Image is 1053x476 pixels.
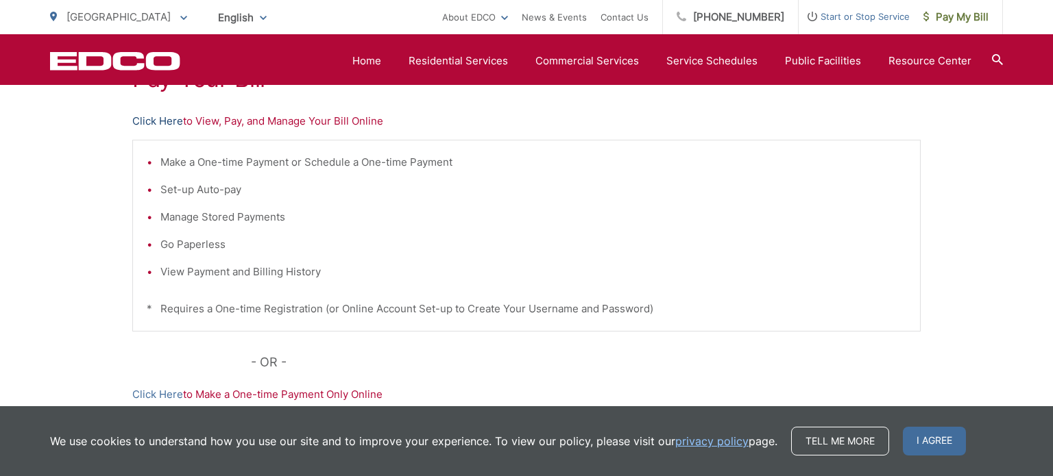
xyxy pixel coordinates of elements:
[160,209,906,225] li: Manage Stored Payments
[208,5,277,29] span: English
[160,236,906,253] li: Go Paperless
[888,53,971,69] a: Resource Center
[132,386,921,403] p: to Make a One-time Payment Only Online
[352,53,381,69] a: Home
[675,433,749,449] a: privacy policy
[442,9,508,25] a: About EDCO
[903,427,966,455] span: I agree
[409,53,508,69] a: Residential Services
[522,9,587,25] a: News & Events
[923,9,989,25] span: Pay My Bill
[785,53,861,69] a: Public Facilities
[791,427,889,455] a: Tell me more
[50,51,180,71] a: EDCD logo. Return to the homepage.
[535,53,639,69] a: Commercial Services
[160,264,906,280] li: View Payment and Billing History
[601,9,649,25] a: Contact Us
[132,113,183,129] a: Click Here
[251,352,921,373] p: - OR -
[50,433,777,449] p: We use cookies to understand how you use our site and to improve your experience. To view our pol...
[147,301,906,317] p: * Requires a One-time Registration (or Online Account Set-up to Create Your Username and Password)
[666,53,758,69] a: Service Schedules
[66,10,171,23] span: [GEOGRAPHIC_DATA]
[160,154,906,171] li: Make a One-time Payment or Schedule a One-time Payment
[132,386,183,403] a: Click Here
[132,113,921,129] p: to View, Pay, and Manage Your Bill Online
[160,181,906,198] li: Set-up Auto-pay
